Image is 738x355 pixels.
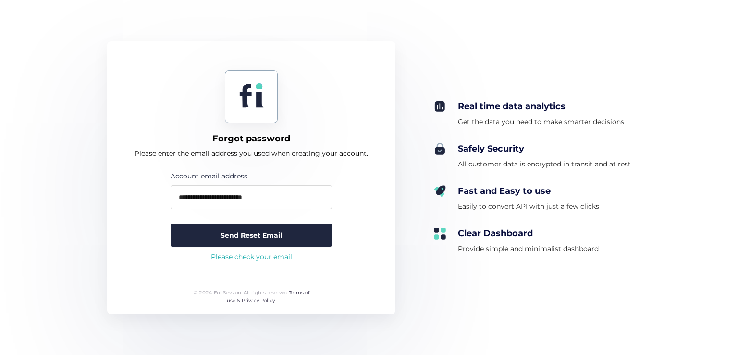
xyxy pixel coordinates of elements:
[458,228,599,239] div: Clear Dashboard
[189,289,314,304] div: © 2024 FullSession. All rights reserved.
[458,201,599,212] div: Easily to convert API with just a few clicks
[135,148,368,159] div: Please enter the email address you used when creating your account.
[458,185,599,197] div: Fast and Easy to use
[458,101,624,112] div: Real time data analytics
[458,158,631,170] div: All customer data is encrypted in transit and at rest
[171,171,332,181] div: Account email address
[458,116,624,127] div: Get the data you need to make smarter decisions
[171,224,332,247] button: Send Reset Email
[171,252,332,262] div: Please check your email
[458,243,599,254] div: Provide simple and minimalist dashboard
[212,133,290,144] div: Forgot password
[458,143,631,154] div: Safely Security
[221,230,282,241] span: Send Reset Email
[227,290,309,304] a: Terms of use & Privacy Policy.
